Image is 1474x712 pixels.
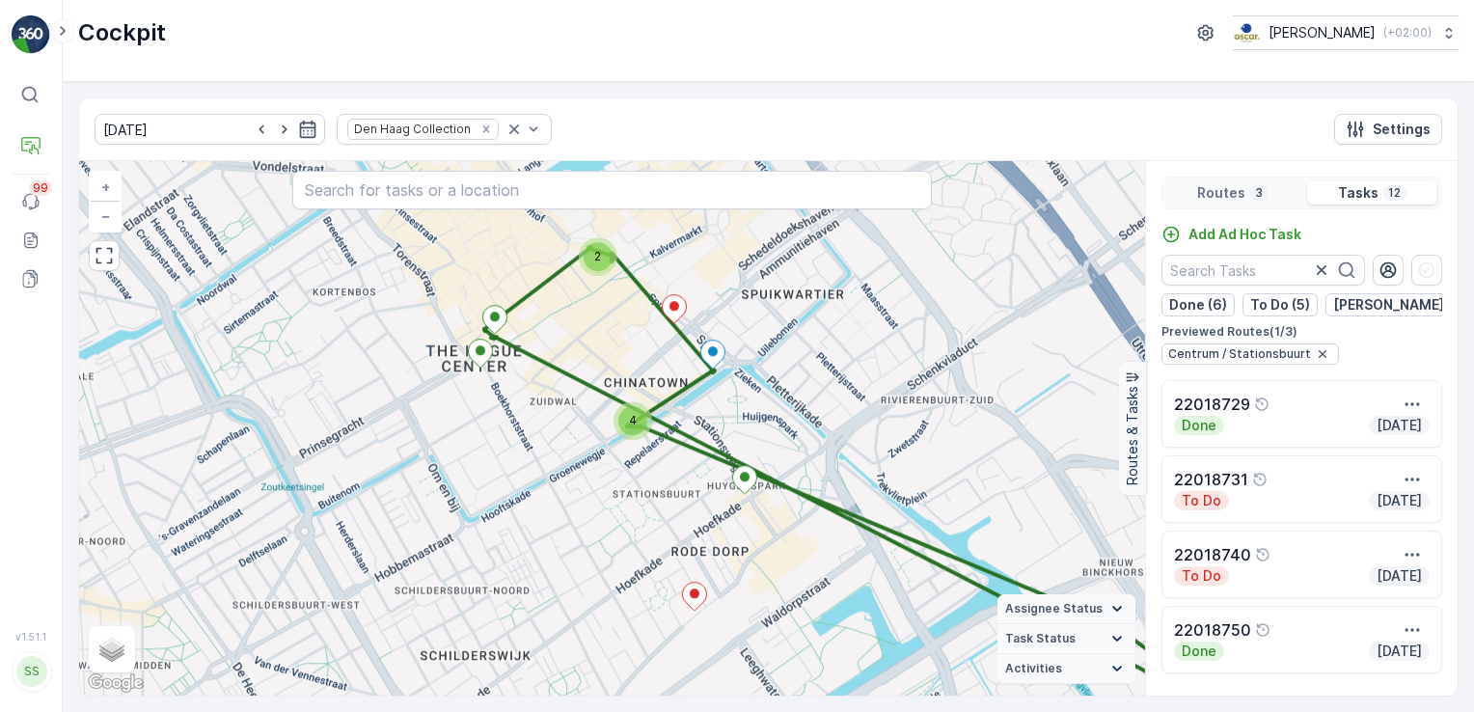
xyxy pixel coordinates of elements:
p: 22018740 [1174,543,1251,566]
a: Zoom Out [91,202,120,231]
div: 2 [579,237,617,276]
input: Search Tasks [1161,255,1365,286]
button: Settings [1334,114,1442,145]
p: Settings [1373,120,1431,139]
div: Help Tooltip Icon [1252,472,1268,487]
button: [PERSON_NAME] (1) [1325,293,1471,316]
p: Previewed Routes ( 1 / 3 ) [1161,324,1442,340]
span: v 1.51.1 [12,631,50,643]
p: [DATE] [1375,566,1424,586]
span: Assignee Status [1005,601,1103,616]
button: SS [12,646,50,697]
div: Help Tooltip Icon [1254,397,1269,412]
span: Activities [1005,661,1062,676]
p: To Do [1180,566,1223,586]
p: 99 [33,180,48,196]
p: Routes [1197,183,1245,203]
p: Cockpit [78,17,166,48]
a: 99 [12,182,50,221]
summary: Activities [997,654,1135,684]
p: Add Ad Hoc Task [1188,225,1301,244]
span: + [101,178,110,195]
button: [PERSON_NAME](+02:00) [1233,15,1459,50]
p: [PERSON_NAME] [1269,23,1376,42]
p: ( +02:00 ) [1383,25,1432,41]
p: [PERSON_NAME] (1) [1333,295,1463,315]
p: 12 [1386,185,1403,201]
button: To Do (5) [1242,293,1318,316]
div: 4 [614,401,652,440]
div: SS [16,656,47,687]
p: To Do [1180,491,1223,510]
p: Done [1180,642,1218,661]
input: dd/mm/yyyy [95,114,325,145]
p: 3 [1253,185,1265,201]
p: 22018731 [1174,468,1248,491]
span: 4 [629,413,637,427]
p: Done (6) [1169,295,1227,315]
p: 22018750 [1174,618,1251,642]
a: Layers [91,628,133,671]
a: Open this area in Google Maps (opens a new window) [84,671,148,696]
input: Search for tasks or a location [292,171,932,209]
img: basis-logo_rgb2x.png [1233,22,1261,43]
span: Centrum / Stationsbuurt [1168,346,1311,362]
p: Routes & Tasks [1123,387,1142,486]
summary: Task Status [997,624,1135,654]
button: Done (6) [1161,293,1235,316]
p: [DATE] [1375,642,1424,661]
div: Help Tooltip Icon [1255,622,1270,638]
div: Remove Den Haag Collection [476,122,497,137]
summary: Assignee Status [997,594,1135,624]
span: Task Status [1005,631,1076,646]
p: 22018729 [1174,393,1250,416]
img: Google [84,671,148,696]
p: Done [1180,416,1218,435]
div: Help Tooltip Icon [1255,547,1270,562]
img: logo [12,15,50,54]
p: [DATE] [1375,416,1424,435]
p: Tasks [1338,183,1378,203]
p: [DATE] [1375,491,1424,510]
span: 2 [594,249,601,263]
a: Zoom In [91,173,120,202]
p: To Do (5) [1250,295,1310,315]
span: − [101,207,111,224]
div: Den Haag Collection [348,120,474,138]
a: Add Ad Hoc Task [1161,225,1301,244]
